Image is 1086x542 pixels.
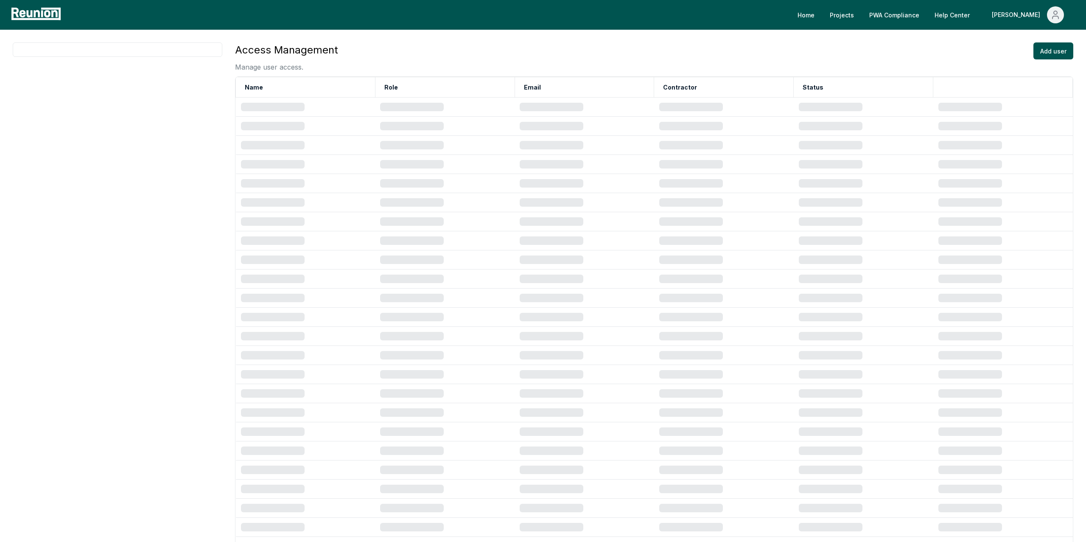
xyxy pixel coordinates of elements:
button: Name [243,79,265,96]
h3: Access Management [235,42,338,58]
div: [PERSON_NAME] [992,6,1044,23]
a: Home [791,6,821,23]
a: Projects [823,6,861,23]
a: PWA Compliance [862,6,926,23]
button: Status [801,79,825,96]
a: Help Center [928,6,977,23]
button: Role [383,79,400,96]
button: [PERSON_NAME] [985,6,1071,23]
nav: Main [791,6,1078,23]
p: Manage user access. [235,62,338,72]
button: Email [522,79,543,96]
button: Contractor [661,79,699,96]
button: Add user [1033,42,1073,59]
